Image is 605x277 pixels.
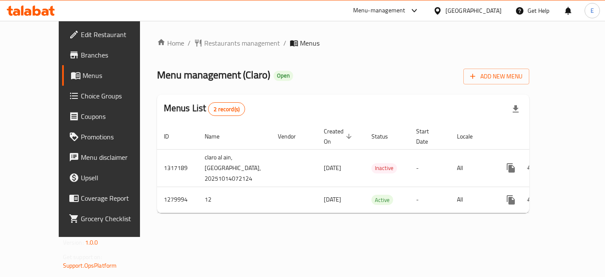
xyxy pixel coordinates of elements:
span: Menu disclaimer [81,152,153,162]
td: - [409,187,450,213]
a: Promotions [62,127,160,147]
a: Support.OpsPlatform [63,260,117,271]
span: 1.0.0 [85,237,98,248]
h2: Menus List [164,102,245,116]
span: Branches [81,50,153,60]
button: more [501,190,521,210]
a: Coverage Report [62,188,160,208]
span: Start Date [416,126,440,147]
span: Menu management ( Claro ) [157,65,270,84]
button: more [501,158,521,178]
button: Add New Menu [463,69,529,84]
span: Coupons [81,111,153,121]
span: Menus [83,70,153,81]
span: Grocery Checklist [81,214,153,224]
span: [DATE] [324,194,341,205]
div: Menu-management [353,6,405,16]
a: Branches [62,45,160,65]
a: Grocery Checklist [62,208,160,229]
span: Active [371,195,393,205]
span: Choice Groups [81,91,153,101]
a: Upsell [62,167,160,188]
span: Promotions [81,132,153,142]
div: Export file [505,99,526,119]
a: Restaurants management [194,38,280,48]
span: ID [164,131,180,141]
td: All [450,187,494,213]
span: [DATE] [324,162,341,173]
td: 12 [198,187,271,213]
a: Choice Groups [62,86,160,106]
span: Get support on: [63,251,102,263]
span: Version: [63,237,84,248]
button: Change Status [521,190,542,210]
button: Change Status [521,158,542,178]
td: - [409,149,450,187]
a: Home [157,38,184,48]
span: Edit Restaurant [81,29,153,40]
a: Menus [62,65,160,86]
span: Upsell [81,173,153,183]
a: Edit Restaurant [62,24,160,45]
div: [GEOGRAPHIC_DATA] [445,6,502,15]
span: Menus [300,38,320,48]
span: Name [205,131,231,141]
span: 2 record(s) [208,105,245,113]
span: Created On [324,126,354,147]
span: Status [371,131,399,141]
a: Coupons [62,106,160,127]
span: E [591,6,594,15]
div: Total records count [208,102,245,116]
table: enhanced table [157,124,589,213]
span: Locale [457,131,484,141]
div: Open [274,71,293,81]
td: 1279994 [157,187,198,213]
a: Menu disclaimer [62,147,160,167]
li: / [283,38,286,48]
span: Restaurants management [204,38,280,48]
span: Inactive [371,163,397,173]
td: 1317189 [157,149,198,187]
th: Actions [494,124,589,150]
td: claro al ain, [GEOGRAPHIC_DATA], 20251014072124 [198,149,271,187]
span: Coverage Report [81,193,153,203]
span: Add New Menu [470,71,522,82]
span: Open [274,72,293,79]
nav: breadcrumb [157,38,530,48]
li: / [188,38,191,48]
span: Vendor [278,131,307,141]
td: All [450,149,494,187]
